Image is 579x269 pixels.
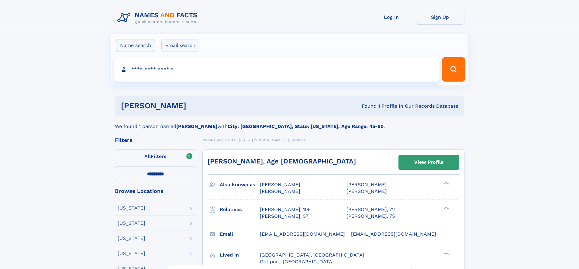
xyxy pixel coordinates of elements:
[252,136,284,144] a: [PERSON_NAME]
[442,251,449,255] div: ❯
[442,57,465,82] button: Search Button
[115,10,202,26] img: Logo Names and Facts
[115,188,196,194] div: Browse Locations
[260,259,334,264] span: Gulfport, [GEOGRAPHIC_DATA]
[243,138,245,142] span: S
[202,136,236,144] a: Names and Facts
[208,157,356,165] a: [PERSON_NAME], Age [DEMOGRAPHIC_DATA]
[346,182,387,187] span: [PERSON_NAME]
[274,103,458,109] div: Found 1 Profile In Our Records Database
[144,153,151,159] span: All
[118,221,145,226] div: [US_STATE]
[442,206,449,210] div: ❯
[414,155,443,169] div: View Profile
[346,213,395,220] a: [PERSON_NAME], 75
[291,138,305,142] span: Vashon
[399,155,459,170] a: View Profile
[220,180,260,190] h3: Also known as
[260,182,300,187] span: [PERSON_NAME]
[228,123,384,129] b: City: [GEOGRAPHIC_DATA], State: [US_STATE], Age Range: 45-60
[220,204,260,215] h3: Relatives
[416,10,464,25] a: Sign Up
[220,250,260,260] h3: Lived in
[367,10,416,25] a: Log In
[114,57,440,82] input: search input
[116,39,155,52] label: Name search
[118,206,145,210] div: [US_STATE]
[118,251,145,256] div: [US_STATE]
[115,116,464,130] div: We found 1 person named with .
[115,137,196,143] div: Filters
[243,136,245,144] a: S
[260,213,308,220] a: [PERSON_NAME], 57
[260,206,311,213] a: [PERSON_NAME], 105
[346,188,387,194] span: [PERSON_NAME]
[260,231,345,237] span: [EMAIL_ADDRESS][DOMAIN_NAME]
[161,39,199,52] label: Email search
[252,138,284,142] span: [PERSON_NAME]
[121,102,274,109] h1: [PERSON_NAME]
[442,181,449,185] div: ❯
[176,123,217,129] b: [PERSON_NAME]
[118,236,145,241] div: [US_STATE]
[115,150,196,164] label: Filters
[220,229,260,239] h3: Email
[260,252,364,258] span: [GEOGRAPHIC_DATA], [GEOGRAPHIC_DATA]
[260,188,300,194] span: [PERSON_NAME]
[346,206,395,213] a: [PERSON_NAME], 72
[351,231,436,237] span: [EMAIL_ADDRESS][DOMAIN_NAME]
